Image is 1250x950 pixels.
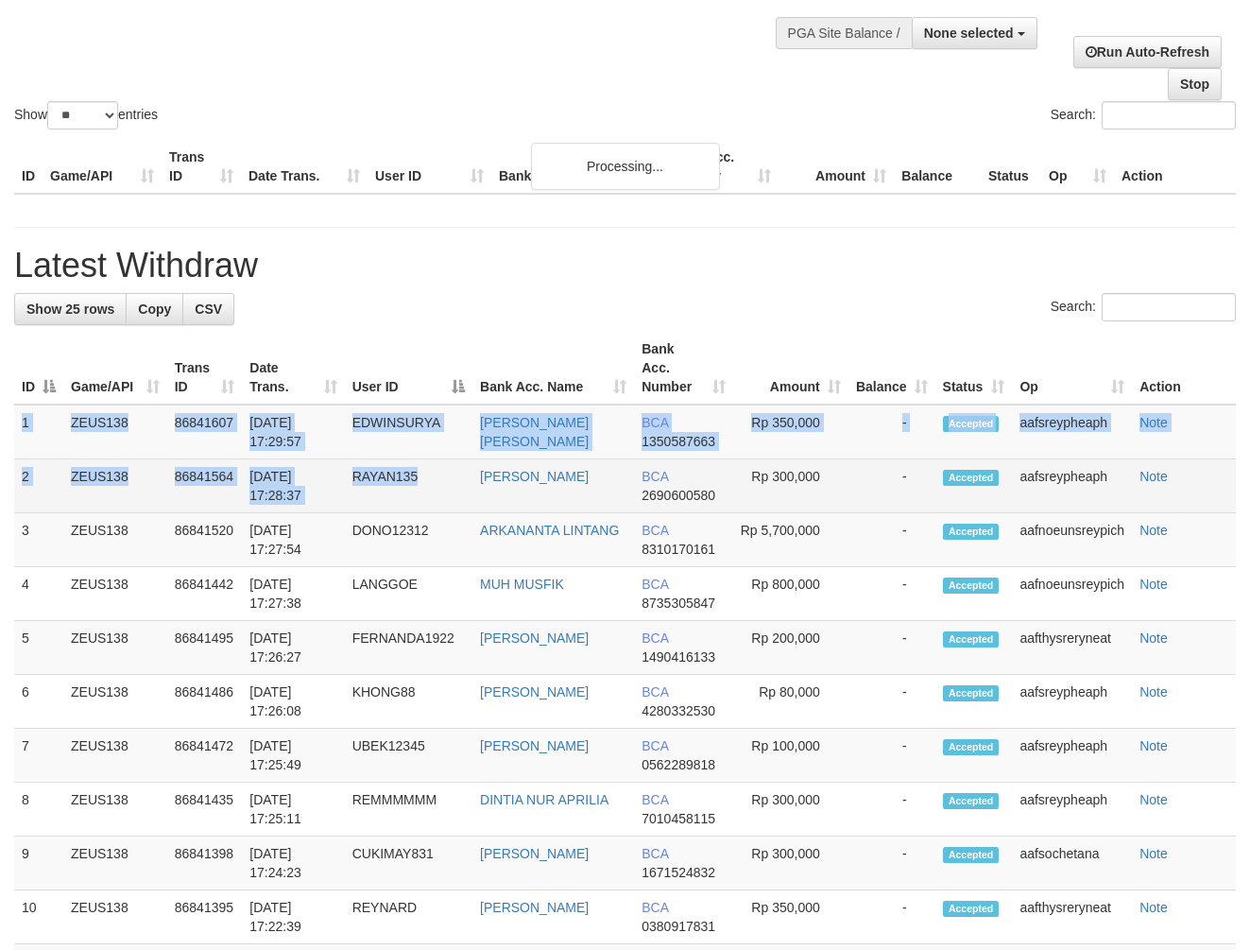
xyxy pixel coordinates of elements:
td: ZEUS138 [63,837,167,890]
td: Rp 300,000 [733,459,848,513]
td: - [848,729,935,783]
span: Copy 0562289818 to clipboard [642,757,715,772]
td: aafsochetana [1012,837,1132,890]
a: [PERSON_NAME] [480,900,589,915]
a: Note [1139,900,1168,915]
a: Note [1139,469,1168,484]
td: KHONG88 [345,675,472,729]
a: [PERSON_NAME] [480,846,589,861]
a: Copy [126,293,183,325]
span: Copy [138,302,171,317]
a: [PERSON_NAME] [PERSON_NAME] [480,415,589,449]
a: Note [1139,846,1168,861]
span: None selected [924,26,1014,41]
th: Amount: activate to sort column ascending [733,332,848,405]
td: ZEUS138 [63,675,167,729]
th: User ID: activate to sort column ascending [345,332,472,405]
span: Copy 1490416133 to clipboard [642,649,715,665]
th: Date Trans. [241,140,368,194]
td: [DATE] 17:27:38 [242,567,344,621]
td: [DATE] 17:28:37 [242,459,344,513]
td: UBEK12345 [345,729,472,783]
span: Accepted [943,901,1000,917]
a: [PERSON_NAME] [480,684,589,700]
td: [DATE] 17:24:23 [242,837,344,890]
a: Note [1139,523,1168,538]
span: BCA [642,846,668,861]
span: Copy 7010458115 to clipboard [642,811,715,826]
th: Balance: activate to sort column ascending [848,332,935,405]
td: Rp 80,000 [733,675,848,729]
span: BCA [642,469,668,484]
span: Accepted [943,470,1000,486]
span: BCA [642,684,668,700]
span: CSV [195,302,222,317]
input: Search: [1102,293,1236,321]
td: 86841442 [167,567,243,621]
td: ZEUS138 [63,513,167,567]
td: REYNARD [345,890,472,944]
span: Copy 4280332530 to clipboard [642,703,715,718]
a: Note [1139,577,1168,592]
a: CSV [182,293,234,325]
td: aafthysreryneat [1012,890,1132,944]
td: [DATE] 17:26:27 [242,621,344,675]
td: 86841395 [167,890,243,944]
span: Accepted [943,847,1000,863]
td: aafnoeunsreypich [1012,513,1132,567]
td: REMMMMMM [345,783,472,837]
input: Search: [1102,101,1236,130]
td: 8 [14,783,63,837]
a: Run Auto-Refresh [1073,36,1222,68]
td: - [848,890,935,944]
a: [PERSON_NAME] [480,469,589,484]
span: Show 25 rows [26,302,114,317]
label: Search: [1051,293,1236,321]
td: - [848,621,935,675]
td: aafnoeunsreypich [1012,567,1132,621]
td: 86841520 [167,513,243,567]
a: Note [1139,738,1168,753]
td: 10 [14,890,63,944]
td: 2 [14,459,63,513]
span: BCA [642,577,668,592]
td: Rp 350,000 [733,890,848,944]
td: - [848,513,935,567]
td: ZEUS138 [63,783,167,837]
td: 3 [14,513,63,567]
span: Copy 8735305847 to clipboard [642,596,715,611]
td: 9 [14,837,63,890]
span: Copy 0380917831 to clipboard [642,919,715,934]
th: Amount [779,140,894,194]
td: aafsreypheaph [1012,783,1132,837]
td: 86841435 [167,783,243,837]
th: Game/API [43,140,162,194]
span: Copy 2690600580 to clipboard [642,488,715,503]
span: BCA [642,523,668,538]
td: 4 [14,567,63,621]
td: CUKIMAY831 [345,837,472,890]
td: ZEUS138 [63,729,167,783]
span: Accepted [943,631,1000,648]
td: ZEUS138 [63,621,167,675]
th: Action [1132,332,1236,405]
th: Trans ID: activate to sort column ascending [167,332,243,405]
td: Rp 300,000 [733,837,848,890]
a: Note [1139,792,1168,807]
span: Accepted [943,416,1000,432]
td: Rp 800,000 [733,567,848,621]
th: Bank Acc. Name [491,140,663,194]
label: Search: [1051,101,1236,130]
td: 86841495 [167,621,243,675]
td: 6 [14,675,63,729]
th: Trans ID [162,140,241,194]
td: [DATE] 17:25:11 [242,783,344,837]
td: 1 [14,405,63,459]
span: Copy 8310170161 to clipboard [642,542,715,557]
td: ZEUS138 [63,459,167,513]
td: LANGGOE [345,567,472,621]
a: [PERSON_NAME] [480,630,589,646]
td: [DATE] 17:26:08 [242,675,344,729]
a: [PERSON_NAME] [480,738,589,753]
td: Rp 300,000 [733,783,848,837]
